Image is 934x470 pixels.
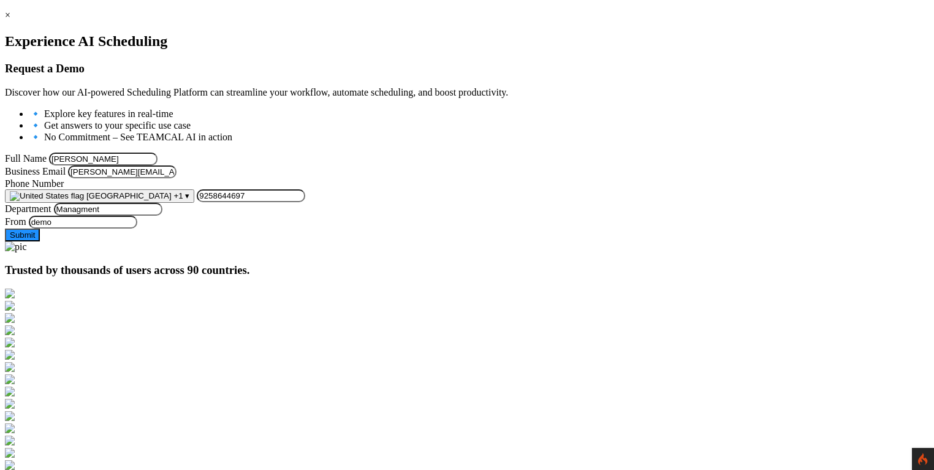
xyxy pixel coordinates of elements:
div: × [5,10,929,21]
h3: Request a Demo [5,62,929,75]
img: https-aquabubbler.com.au-.png [5,399,15,409]
label: Phone Number [5,178,64,189]
img: https-appsolve.com-%E2%80%931.png [5,325,15,335]
label: Full Name [5,153,47,164]
input: Name must only contain letters and spaces [49,153,158,165]
img: http-den-ev.de-.png [5,289,15,298]
input: Phone number [197,189,305,202]
button: [GEOGRAPHIC_DATA] +1 ▾ [5,189,194,203]
span: ▾ [185,191,189,200]
img: https-backofficestaffingsolutions.com-.png [5,387,15,396]
h1: Experience AI Scheduling [5,33,929,50]
img: https-codete.com-.png [5,411,15,421]
span: +1 [173,191,183,200]
img: https-www.portland.gov-.png [5,338,15,347]
img: https-conexo.casa-.png [5,423,15,433]
img: http-supreme.co.in-%E2%80%931.png [5,301,15,311]
img: https-inservicetelecom.com-.png [5,460,15,470]
img: https-careerpluscanada.com-.png [5,350,15,360]
label: Department [5,203,51,214]
img: https-www.stellantis-fs.com-.png [5,448,15,458]
img: https-biotech-net.com-.png [5,374,15,384]
img: https-ample.co.in-.png [5,313,15,323]
li: 🔹 Get answers to your specific use case [29,119,929,131]
img: pic [5,241,27,252]
img: https-www.be.ch-de-start.html.png [5,362,15,372]
h3: Trusted by thousands of users across 90 countries. [5,263,929,277]
p: Discover how our AI-powered Scheduling Platform can streamline your workflow, automate scheduling... [5,87,929,98]
li: 🔹 Explore key features in real-time [29,108,929,119]
button: Submit [5,229,40,241]
input: Enter your email [68,165,177,178]
span: [GEOGRAPHIC_DATA] [86,191,172,200]
input: Enter your department/function [54,203,162,216]
label: From [5,216,26,227]
li: 🔹 No Commitment – See TEAMCAL AI in action [29,131,929,143]
label: Business Email [5,166,66,176]
img: United States flag [10,191,84,201]
img: https-web.de-.png [5,436,15,445]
